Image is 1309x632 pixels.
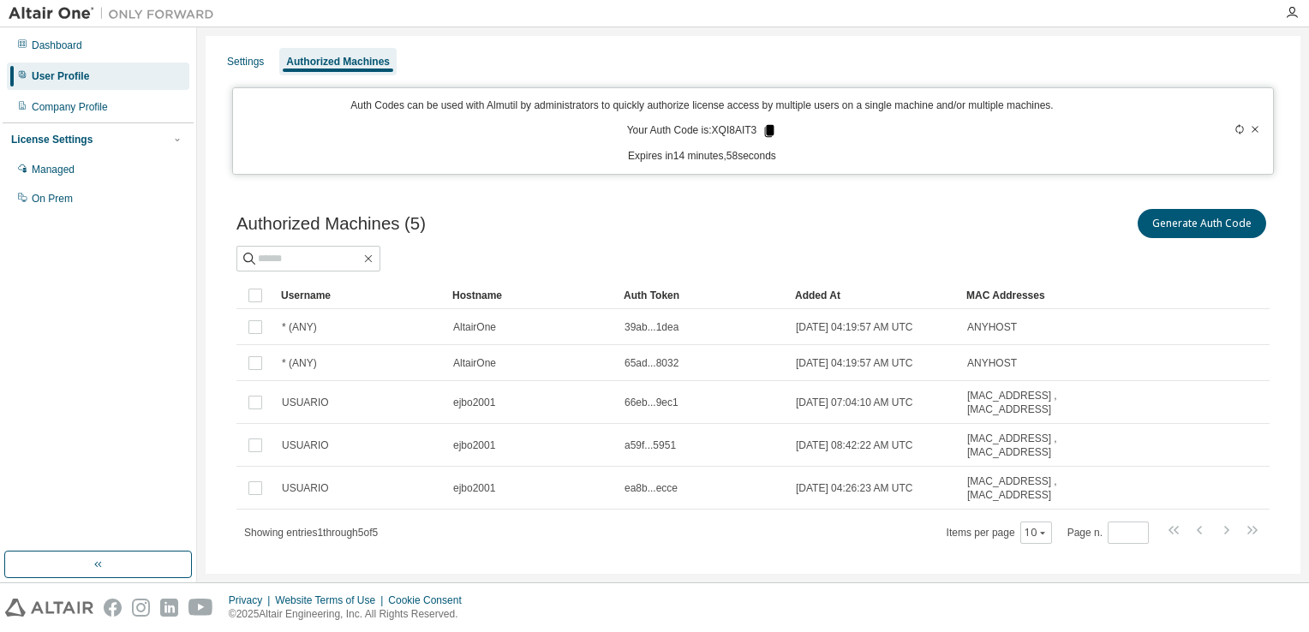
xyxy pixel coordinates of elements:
[947,522,1052,544] span: Items per page
[627,123,778,139] p: Your Auth Code is: XQI8AIT3
[32,100,108,114] div: Company Profile
[282,320,317,334] span: * (ANY)
[625,320,678,334] span: 39ab...1dea
[160,599,178,617] img: linkedin.svg
[625,438,676,452] span: a59f...5951
[967,432,1080,459] span: [MAC_ADDRESS] , [MAC_ADDRESS]
[388,593,471,607] div: Cookie Consent
[796,438,913,452] span: [DATE] 08:42:22 AM UTC
[229,607,472,622] p: © 2025 Altair Engineering, Inc. All Rights Reserved.
[282,356,317,370] span: * (ANY)
[1067,522,1149,544] span: Page n.
[32,39,82,52] div: Dashboard
[104,599,122,617] img: facebook.svg
[967,389,1080,416] span: [MAC_ADDRESS] , [MAC_ADDRESS]
[244,527,378,539] span: Showing entries 1 through 5 of 5
[1025,526,1048,540] button: 10
[453,356,496,370] span: AltairOne
[243,149,1161,164] p: Expires in 14 minutes, 58 seconds
[32,192,73,206] div: On Prem
[132,599,150,617] img: instagram.svg
[967,474,1080,502] span: [MAC_ADDRESS] , [MAC_ADDRESS]
[967,356,1017,370] span: ANYHOST
[453,481,495,495] span: ejbo2001
[9,5,223,22] img: Altair One
[227,55,264,69] div: Settings
[967,320,1017,334] span: ANYHOST
[1138,209,1266,238] button: Generate Auth Code
[453,396,495,409] span: ejbo2001
[282,396,329,409] span: USUARIO
[796,396,913,409] span: [DATE] 07:04:10 AM UTC
[796,481,913,495] span: [DATE] 04:26:23 AM UTC
[236,214,426,234] span: Authorized Machines (5)
[281,282,439,309] div: Username
[188,599,213,617] img: youtube.svg
[625,356,678,370] span: 65ad...8032
[795,282,953,309] div: Added At
[5,599,93,617] img: altair_logo.svg
[11,133,93,146] div: License Settings
[624,282,781,309] div: Auth Token
[625,396,678,409] span: 66eb...9ec1
[453,438,495,452] span: ejbo2001
[229,593,275,607] div: Privacy
[796,320,913,334] span: [DATE] 04:19:57 AM UTC
[32,163,75,176] div: Managed
[275,593,388,607] div: Website Terms of Use
[966,282,1081,309] div: MAC Addresses
[282,438,329,452] span: USUARIO
[452,282,610,309] div: Hostname
[796,356,913,370] span: [DATE] 04:19:57 AM UTC
[453,320,496,334] span: AltairOne
[243,98,1161,113] p: Auth Codes can be used with Almutil by administrators to quickly authorize license access by mult...
[32,69,89,83] div: User Profile
[282,481,329,495] span: USUARIO
[625,481,678,495] span: ea8b...ecce
[286,55,390,69] div: Authorized Machines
